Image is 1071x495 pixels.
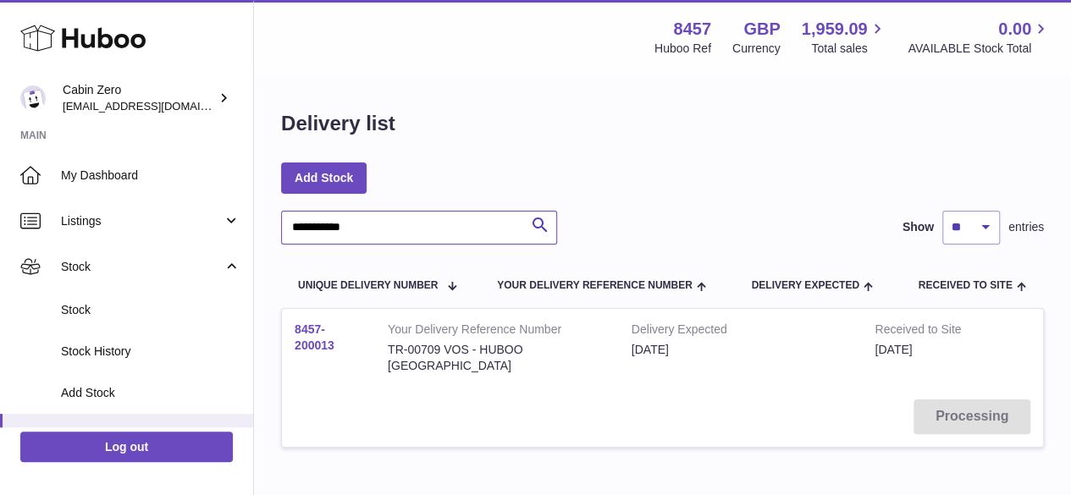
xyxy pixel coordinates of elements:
span: entries [1008,219,1044,235]
strong: Received to Site [875,322,986,342]
span: Add Stock [61,385,240,401]
div: TR-00709 VOS - HUBOO [GEOGRAPHIC_DATA] [388,342,606,374]
span: Unique Delivery Number [298,280,438,291]
span: Delivery Expected [751,280,858,291]
span: Stock [61,259,223,275]
span: 1,959.09 [802,18,868,41]
a: Add Stock [281,162,367,193]
div: Huboo Ref [654,41,711,57]
span: Listings [61,213,223,229]
span: Total sales [811,41,886,57]
a: 8457-200013 [295,322,334,352]
a: 0.00 AVAILABLE Stock Total [908,18,1051,57]
span: [DATE] [875,343,912,356]
a: Log out [20,432,233,462]
a: 1,959.09 Total sales [802,18,887,57]
span: Received to Site [919,280,1013,291]
span: Your Delivery Reference Number [497,280,693,291]
strong: Your Delivery Reference Number [388,322,606,342]
span: Delivery History [61,426,240,443]
span: [EMAIL_ADDRESS][DOMAIN_NAME] [63,99,249,113]
span: My Dashboard [61,168,240,184]
span: 0.00 [998,18,1031,41]
strong: GBP [743,18,780,41]
strong: Delivery Expected [632,322,850,342]
span: Stock History [61,344,240,360]
div: Currency [732,41,781,57]
div: [DATE] [632,342,850,358]
span: AVAILABLE Stock Total [908,41,1051,57]
div: Cabin Zero [63,82,215,114]
strong: 8457 [673,18,711,41]
h1: Delivery list [281,110,395,137]
label: Show [903,219,934,235]
span: Stock [61,302,240,318]
img: internalAdmin-8457@internal.huboo.com [20,85,46,111]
